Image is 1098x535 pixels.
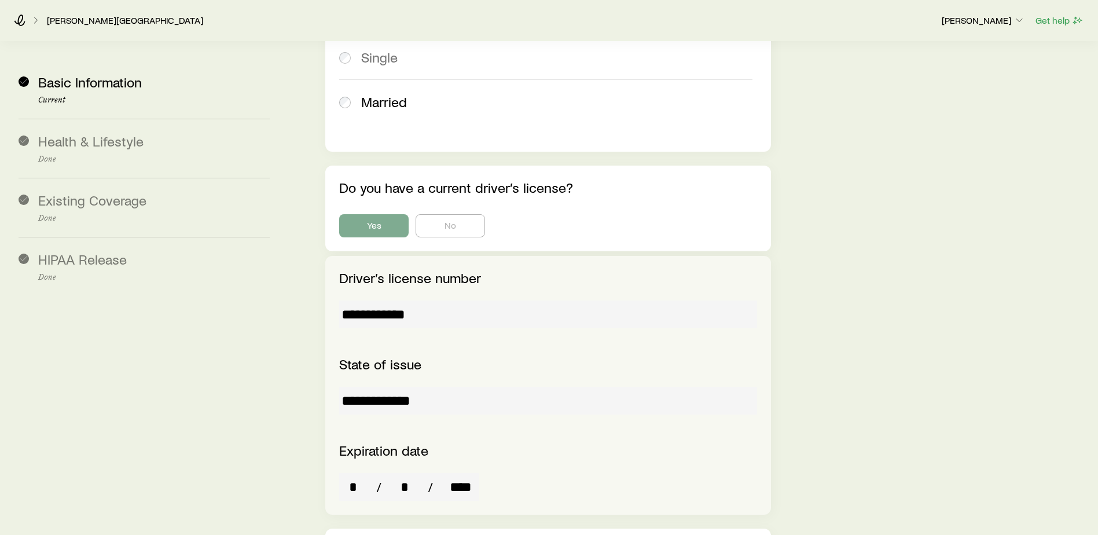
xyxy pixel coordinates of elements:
[38,214,270,223] p: Done
[38,192,146,208] span: Existing Coverage
[361,49,398,65] span: Single
[339,356,421,372] label: State of issue
[372,479,386,495] span: /
[339,269,481,286] label: Driver’s license number
[38,74,142,90] span: Basic Information
[38,96,270,105] p: Current
[339,179,757,196] p: Do you have a current driver’s license?
[38,251,127,267] span: HIPAA Release
[339,442,428,459] label: Expiration date
[339,52,351,64] input: Single
[423,479,438,495] span: /
[942,14,1025,26] p: [PERSON_NAME]
[38,155,270,164] p: Done
[416,214,485,237] button: No
[1035,14,1084,27] button: Get help
[361,94,407,110] span: Married
[38,273,270,282] p: Done
[941,14,1026,28] button: [PERSON_NAME]
[339,97,351,108] input: Married
[38,133,144,149] span: Health & Lifestyle
[46,15,204,26] a: [PERSON_NAME][GEOGRAPHIC_DATA]
[339,214,409,237] button: Yes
